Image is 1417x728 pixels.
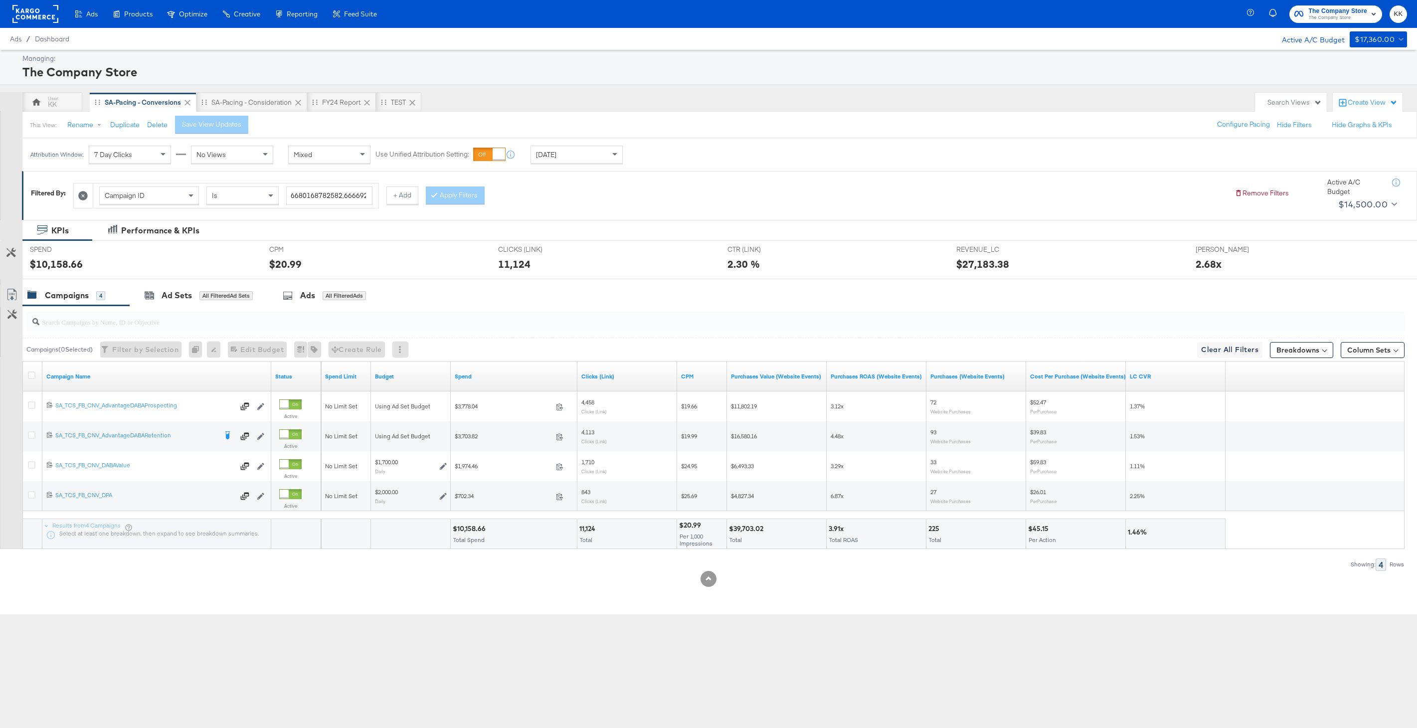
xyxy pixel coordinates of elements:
[1390,5,1407,23] button: KK
[681,432,697,440] span: $19.99
[300,290,315,301] div: Ads
[375,150,469,160] label: Use Unified Attribution Setting:
[1130,462,1145,470] span: 1.11%
[1130,402,1145,410] span: 1.37%
[453,525,489,534] div: $10,158.66
[681,372,723,380] a: The average cost you've paid to have 1,000 impressions of your ad.
[60,116,112,134] button: Rename
[1030,459,1046,466] span: $59.83
[55,431,217,439] div: SA_TCS_FB_CNV_AdvantageDABARetention
[35,35,69,43] span: Dashboard
[325,432,357,440] span: No Limit Set
[729,525,766,534] div: $39,703.02
[22,54,1405,63] div: Managing:
[48,100,57,109] div: KK
[679,521,704,531] div: $20.99
[930,438,971,444] sub: Website Purchases
[325,492,357,500] span: No Limit Set
[269,245,344,254] span: CPM
[312,99,318,105] div: Drag to reorder tab
[1327,178,1382,196] div: Active A/C Budget
[212,191,217,200] span: Is
[30,121,56,129] div: This View:
[94,150,132,159] span: 7 Day Clicks
[930,498,971,504] sub: Website Purchases
[279,473,302,479] label: Active
[581,399,594,406] span: 4,458
[956,245,1031,254] span: REVENUE_LC
[930,399,936,406] span: 72
[455,403,552,410] span: $3,778.04
[1196,245,1270,254] span: [PERSON_NAME]
[344,10,377,18] span: Feed Suite
[375,372,447,380] a: The maximum amount you're willing to spend on your ads, on average each day or over the lifetime ...
[1030,438,1057,444] sub: Per Purchase
[831,462,844,470] span: 3.29x
[55,461,234,469] div: SA_TCS_FB_CNV_DABAValue
[1348,98,1398,108] div: Create View
[105,191,145,200] span: Campaign ID
[681,492,697,500] span: $25.69
[1210,116,1277,134] button: Configure Pacing
[928,525,942,534] div: 225
[831,492,844,500] span: 6.87x
[1030,408,1057,414] sub: Per Purchase
[1267,98,1322,107] div: Search Views
[279,413,302,419] label: Active
[279,443,302,449] label: Active
[455,493,552,500] span: $702.34
[31,188,66,198] div: Filtered By:
[1355,33,1395,46] div: $17,360.00
[1028,525,1052,534] div: $45.15
[196,150,226,159] span: No Views
[1130,432,1145,440] span: 1.53%
[162,290,192,301] div: Ad Sets
[831,432,844,440] span: 4.48x
[30,151,84,158] div: Attribution Window:
[110,120,140,130] button: Duplicate
[325,402,357,410] span: No Limit Set
[1030,429,1046,436] span: $39.83
[455,463,552,470] span: $1,974.46
[729,537,742,544] span: Total
[1130,492,1145,500] span: 2.25%
[930,429,936,436] span: 93
[95,99,100,105] div: Drag to reorder tab
[375,468,385,474] sub: Daily
[26,345,93,354] div: Campaigns ( 0 Selected)
[1277,120,1312,130] button: Hide Filters
[189,342,207,358] div: 0
[55,491,234,499] div: SA_TCS_FB_CNV_DPA
[1334,196,1399,212] button: $14,500.00
[929,537,941,544] span: Total
[179,10,207,18] span: Optimize
[30,245,105,254] span: SPEND
[498,245,573,254] span: CLICKS (LINK)
[1030,489,1046,496] span: $26.01
[375,402,447,410] div: Using Ad Set Budget
[286,186,372,205] input: Enter a search term
[322,98,360,107] div: FY24 Report
[386,186,418,204] button: + Add
[39,308,1274,328] input: Search Campaigns by Name, ID or Objective
[375,489,398,497] div: $2,000.00
[55,401,234,411] a: SA_TCS_FB_CNV_AdvantageDABAProspecting
[498,257,531,271] div: 11,124
[581,438,607,444] sub: Clicks (Link)
[1289,5,1382,23] button: The Company StoreThe Company Store
[731,492,754,500] span: $4,827.34
[1030,498,1057,504] sub: Per Purchase
[375,432,447,440] div: Using Ad Set Budget
[1197,342,1262,358] button: Clear All Filters
[831,372,922,380] a: The total value of the purchase actions divided by spend tracked by your Custom Audience pixel on...
[829,525,847,534] div: 3.91x
[325,372,367,380] a: If set, this is the maximum spend for your campaign.
[199,291,253,300] div: All Filtered Ad Sets
[579,525,598,534] div: 11,124
[580,537,592,544] span: Total
[234,10,260,18] span: Creative
[105,98,181,107] div: SA-Pacing - Conversions
[275,372,317,380] a: Shows the current state of your Ad Campaign.
[22,63,1405,80] div: The Company Store
[1338,197,1388,212] div: $14,500.00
